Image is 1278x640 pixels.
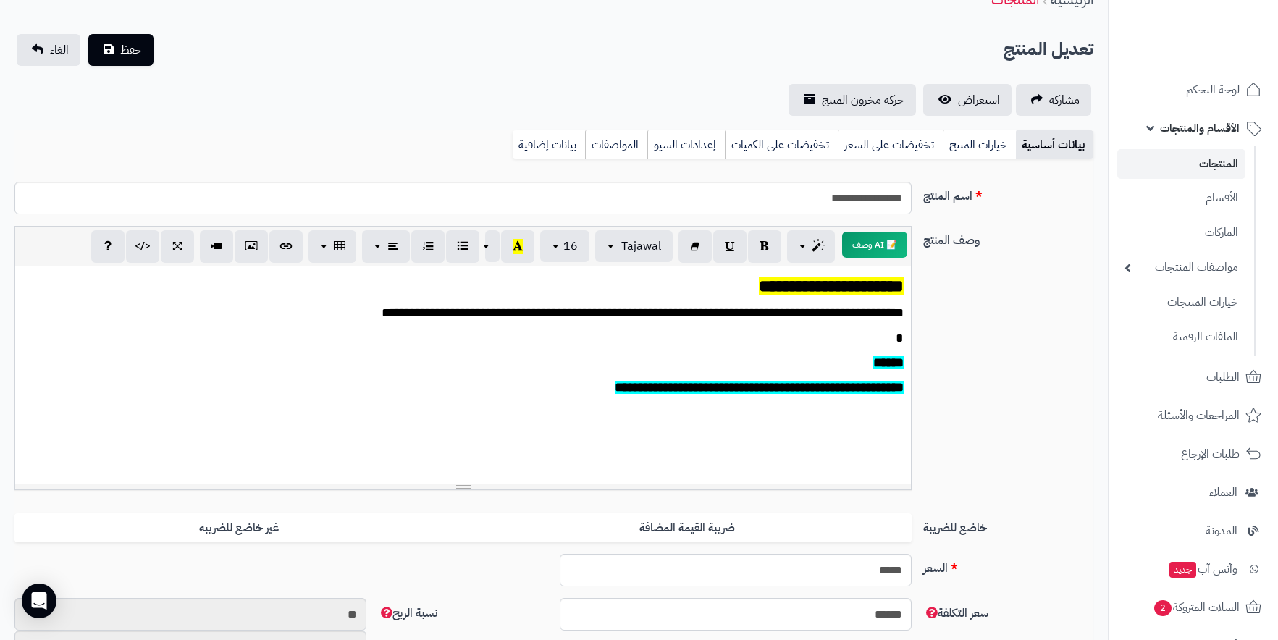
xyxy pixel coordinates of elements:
[1004,35,1093,64] h2: تعديل المنتج
[647,130,725,159] a: إعدادات السيو
[14,513,463,543] label: غير خاضع للضريبه
[1186,80,1240,100] span: لوحة التحكم
[88,34,154,66] button: حفظ
[917,226,1099,249] label: وصف المنتج
[1180,38,1264,69] img: logo-2.png
[1117,321,1245,353] a: الملفات الرقمية
[1117,513,1269,548] a: المدونة
[1169,562,1196,578] span: جديد
[1209,482,1237,502] span: العملاء
[1117,552,1269,586] a: وآتس آبجديد
[1153,597,1240,618] span: السلات المتروكة
[1117,287,1245,318] a: خيارات المنتجات
[923,605,988,622] span: سعر التكلفة
[1016,84,1091,116] a: مشاركه
[822,91,904,109] span: حركة مخزون المنتج
[1016,130,1093,159] a: بيانات أساسية
[1117,182,1245,214] a: الأقسام
[1158,405,1240,426] span: المراجعات والأسئلة
[917,554,1099,577] label: السعر
[563,237,578,255] span: 16
[1049,91,1080,109] span: مشاركه
[1117,149,1245,179] a: المنتجات
[540,230,589,262] button: 16
[789,84,916,116] a: حركة مخزون المنتج
[1117,475,1269,510] a: العملاء
[1117,590,1269,625] a: السلات المتروكة2
[513,130,585,159] a: بيانات إضافية
[1154,600,1172,616] span: 2
[1117,252,1245,283] a: مواصفات المنتجات
[917,182,1099,205] label: اسم المنتج
[120,41,142,59] span: حفظ
[1206,367,1240,387] span: الطلبات
[1181,444,1240,464] span: طلبات الإرجاع
[378,605,437,622] span: نسبة الربح
[725,130,838,159] a: تخفيضات على الكميات
[621,237,661,255] span: Tajawal
[1117,72,1269,107] a: لوحة التحكم
[842,232,907,258] button: 📝 AI وصف
[838,130,943,159] a: تخفيضات على السعر
[1117,398,1269,433] a: المراجعات والأسئلة
[1117,437,1269,471] a: طلبات الإرجاع
[1168,559,1237,579] span: وآتس آب
[1206,521,1237,541] span: المدونة
[958,91,1000,109] span: استعراض
[595,230,673,262] button: Tajawal
[585,130,647,159] a: المواصفات
[943,130,1016,159] a: خيارات المنتج
[22,584,56,618] div: Open Intercom Messenger
[463,513,912,543] label: ضريبة القيمة المضافة
[917,513,1099,536] label: خاضع للضريبة
[17,34,80,66] a: الغاء
[50,41,69,59] span: الغاء
[923,84,1012,116] a: استعراض
[1117,217,1245,248] a: الماركات
[1160,118,1240,138] span: الأقسام والمنتجات
[1117,360,1269,395] a: الطلبات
